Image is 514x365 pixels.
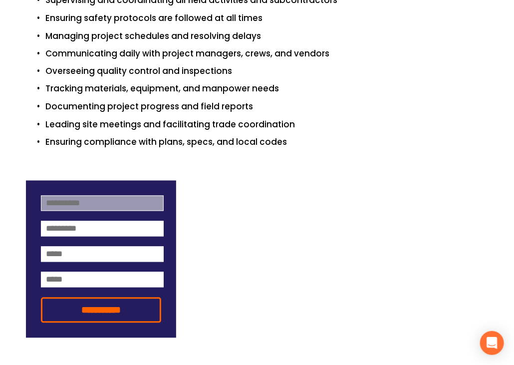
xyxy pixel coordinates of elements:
p: Documenting project progress and field reports [46,100,489,114]
p: Communicating daily with project managers, crews, and vendors [46,47,489,60]
p: Managing project schedules and resolving delays [46,29,489,43]
p: Ensuring safety protocols are followed at all times [46,11,489,25]
p: Leading site meetings and facilitating trade coordination [46,118,489,132]
p: Overseeing quality control and inspections [46,65,489,78]
p: Tracking materials, equipment, and manpower needs [46,82,489,96]
p: Ensuring compliance with plans, specs, and local codes [46,136,489,149]
div: Open Intercom Messenger [480,331,504,355]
